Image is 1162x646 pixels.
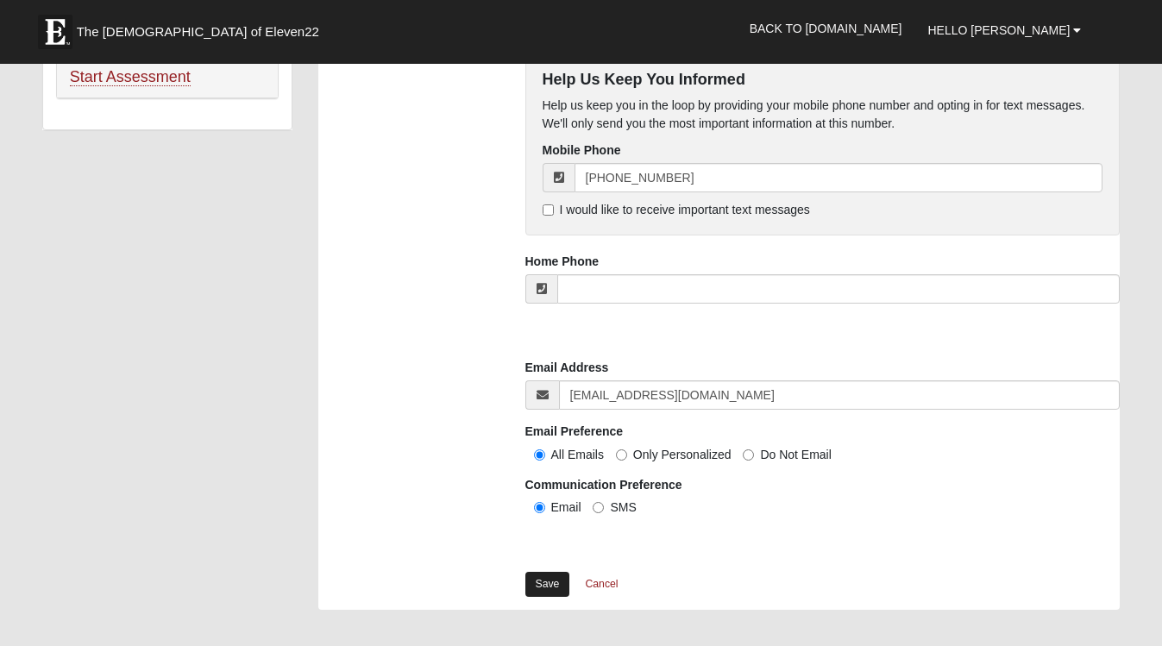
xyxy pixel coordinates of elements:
input: All Emails [534,449,545,461]
input: I would like to receive important text messages [543,204,554,216]
span: Hello [PERSON_NAME] [927,23,1070,37]
img: Eleven22 logo [38,15,72,49]
label: Email Preference [525,423,624,440]
a: Back to [DOMAIN_NAME] [737,7,915,50]
input: SMS [593,502,604,513]
label: Mobile Phone [543,141,621,159]
input: Email [534,502,545,513]
p: Help us keep you in the loop by providing your mobile phone number and opting in for text message... [543,97,1103,133]
span: Do Not Email [760,448,831,461]
span: The [DEMOGRAPHIC_DATA] of Eleven22 [77,23,319,41]
span: All Emails [551,448,604,461]
span: SMS [610,500,636,514]
h4: Help Us Keep You Informed [543,71,1103,90]
input: Only Personalized [616,449,627,461]
a: Hello [PERSON_NAME] [914,9,1094,52]
span: Only Personalized [633,448,732,461]
label: Communication Preference [525,476,682,493]
a: The [DEMOGRAPHIC_DATA] of Eleven22 [29,6,374,49]
span: I would like to receive important text messages [560,203,810,216]
a: Save [525,572,570,597]
label: Home Phone [525,253,600,270]
a: Cancel [574,571,629,598]
a: Start Assessment [70,68,191,86]
span: Email [551,500,581,514]
label: Email Address [525,359,609,376]
input: Do Not Email [743,449,754,461]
